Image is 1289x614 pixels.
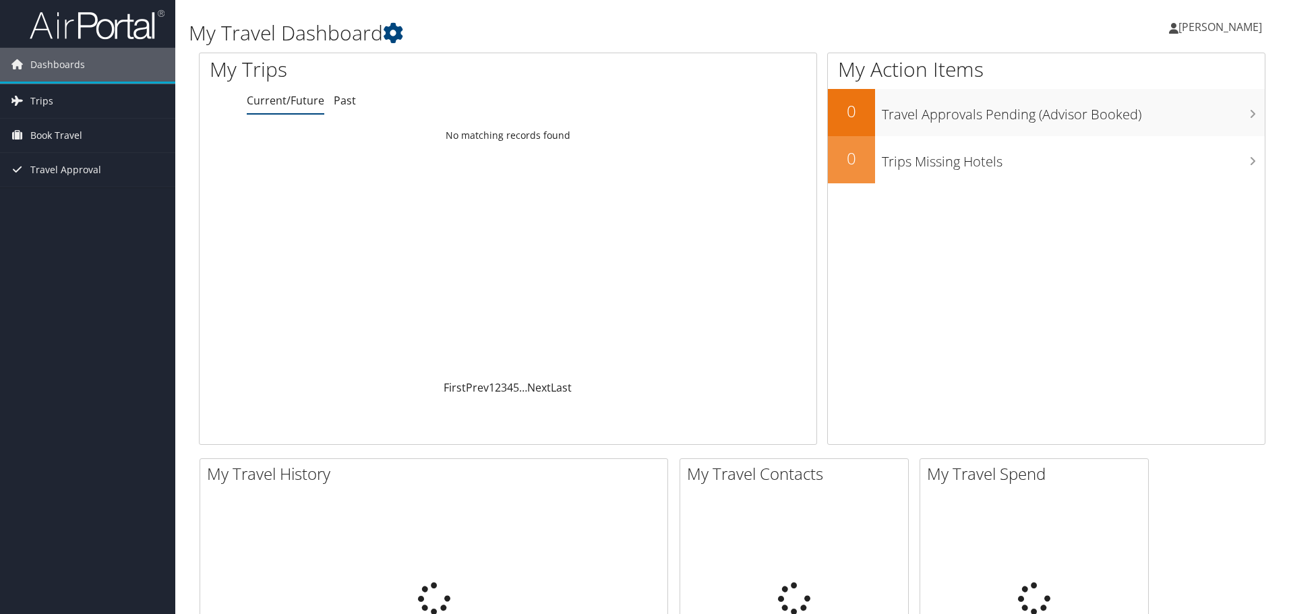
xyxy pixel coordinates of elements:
a: 5 [513,380,519,395]
a: 4 [507,380,513,395]
span: Trips [30,84,53,118]
a: [PERSON_NAME] [1169,7,1276,47]
span: … [519,380,527,395]
a: Prev [466,380,489,395]
td: No matching records found [200,123,816,148]
h3: Travel Approvals Pending (Advisor Booked) [882,98,1265,124]
a: 3 [501,380,507,395]
a: Current/Future [247,93,324,108]
h1: My Action Items [828,55,1265,84]
h2: 0 [828,147,875,170]
h2: 0 [828,100,875,123]
img: airportal-logo.png [30,9,164,40]
h2: My Travel Spend [927,462,1148,485]
h1: My Trips [210,55,549,84]
a: Next [527,380,551,395]
a: 1 [489,380,495,395]
h2: My Travel History [207,462,667,485]
h2: My Travel Contacts [687,462,908,485]
a: 0Trips Missing Hotels [828,136,1265,183]
a: 2 [495,380,501,395]
span: [PERSON_NAME] [1178,20,1262,34]
span: Dashboards [30,48,85,82]
a: 0Travel Approvals Pending (Advisor Booked) [828,89,1265,136]
a: Past [334,93,356,108]
h1: My Travel Dashboard [189,19,913,47]
a: First [444,380,466,395]
a: Last [551,380,572,395]
span: Book Travel [30,119,82,152]
span: Travel Approval [30,153,101,187]
h3: Trips Missing Hotels [882,146,1265,171]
